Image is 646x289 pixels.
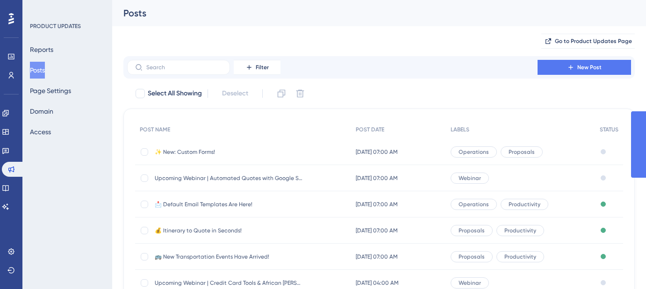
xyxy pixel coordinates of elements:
span: POST DATE [356,126,384,133]
span: Proposals [459,227,485,234]
span: Proposals [459,253,485,260]
button: Page Settings [30,82,71,99]
span: Go to Product Updates Page [555,37,632,45]
span: ✨ New: Custom Forms! [155,148,304,156]
span: Deselect [222,88,248,99]
span: Upcoming Webinar | Automated Quotes with Google Sheets [155,174,304,182]
div: PRODUCT UPDATES [30,22,81,30]
div: Posts [123,7,611,20]
button: Access [30,123,51,140]
input: Search [146,64,222,71]
span: 📩 Default Email Templates Are Here! [155,201,304,208]
span: [DATE] 07:00 AM [356,174,398,182]
button: New Post [538,60,631,75]
span: POST NAME [140,126,170,133]
span: Upcoming Webinar | Credit Card Tools & African [PERSON_NAME] Camps [155,279,304,287]
span: Select All Showing [148,88,202,99]
span: Operations [459,201,489,208]
span: New Post [577,64,602,71]
span: LABELS [451,126,469,133]
span: Webinar [459,279,481,287]
span: Productivity [504,227,536,234]
iframe: UserGuiding AI Assistant Launcher [607,252,635,280]
span: 💰 Itinerary to Quote in Seconds! [155,227,304,234]
span: STATUS [600,126,618,133]
button: Go to Product Updates Page [541,34,635,49]
button: Filter [234,60,280,75]
span: Webinar [459,174,481,182]
span: Filter [256,64,269,71]
button: Posts [30,62,45,79]
button: Deselect [214,85,257,102]
span: [DATE] 04:00 AM [356,279,399,287]
span: Productivity [509,201,540,208]
button: Reports [30,41,53,58]
span: Operations [459,148,489,156]
span: [DATE] 07:00 AM [356,201,398,208]
span: [DATE] 07:00 AM [356,227,398,234]
span: Productivity [504,253,536,260]
span: [DATE] 07:00 AM [356,253,398,260]
span: [DATE] 07:00 AM [356,148,398,156]
span: Proposals [509,148,535,156]
span: 🚌 New Transportation Events Have Arrived! [155,253,304,260]
button: Domain [30,103,53,120]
